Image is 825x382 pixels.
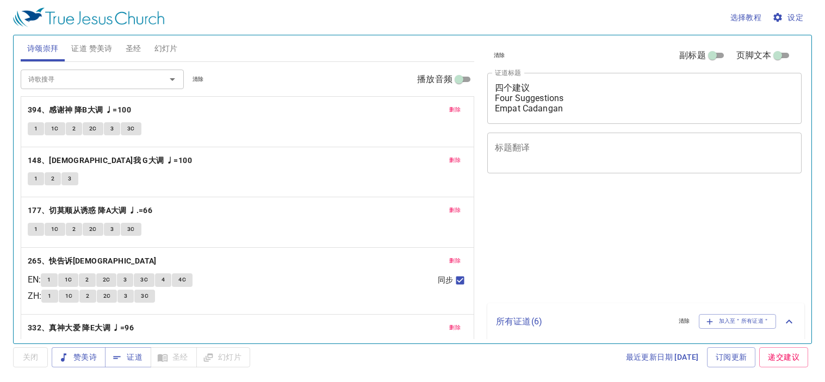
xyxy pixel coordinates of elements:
span: 赞美诗 [60,350,97,364]
span: 4 [162,275,165,285]
button: 2C [83,223,103,236]
button: 1 [28,122,44,135]
button: 3 [117,273,133,286]
button: 删除 [443,154,467,167]
button: 3 [104,223,120,236]
button: 2 [66,223,82,236]
button: 3 [61,172,78,185]
button: 删除 [443,103,467,116]
button: 3 [104,122,120,135]
b: 332、真神大爱 降E大调 ♩=96 [28,321,134,335]
b: 265、快告诉[DEMOGRAPHIC_DATA] [28,254,157,268]
button: 1C [59,290,79,303]
button: 4 [155,273,171,286]
span: 递交建议 [768,350,799,364]
b: 177、切莫顺从诱惑 降A大调 ♩.=66 [28,204,152,217]
p: EN : [28,273,41,286]
span: 清除 [679,316,690,326]
span: 删除 [449,155,461,165]
button: 清除 [487,49,512,62]
button: 2C [83,122,103,135]
button: 删除 [443,254,467,267]
button: 1 [28,172,44,185]
button: 1 [28,223,44,236]
p: ZH : [28,290,41,303]
span: 3 [110,124,114,134]
span: 删除 [449,323,461,333]
textarea: 四个建议 Four Suggestions Empat Cadangan [495,83,794,114]
button: 1C [45,223,65,236]
button: 1 [41,290,58,303]
iframe: from-child [483,185,740,299]
span: 2 [85,275,89,285]
button: 148、[DEMOGRAPHIC_DATA]我 G大调 ♩=100 [28,154,194,167]
button: 2C [97,290,117,303]
button: 设定 [770,8,808,28]
span: 3C [127,224,135,234]
button: 1C [45,122,65,135]
span: 2C [89,124,97,134]
span: 证道 [114,350,142,364]
span: 证道 赞美诗 [71,42,112,55]
button: 清除 [672,315,697,328]
button: 选择教程 [726,8,766,28]
span: 删除 [449,105,461,115]
span: 清除 [494,51,505,60]
span: 2C [89,224,97,234]
button: 3C [121,122,141,135]
button: 加入至＂所有证道＂ [699,314,777,328]
span: 2 [51,174,54,184]
button: 332、真神大爱 降E大调 ♩=96 [28,321,136,335]
button: 2 [79,273,95,286]
span: 2 [72,124,76,134]
span: 2C [103,291,111,301]
button: 2 [79,290,96,303]
span: 1 [34,124,38,134]
span: 3 [123,275,127,285]
a: 递交建议 [759,347,808,367]
span: 3 [68,174,71,184]
span: 同步 [438,274,453,286]
span: 4C [178,275,186,285]
button: 394、感谢神 降B大调 ♩=100 [28,103,133,117]
span: 设定 [774,11,803,24]
p: 所有证道 ( 6 ) [496,315,670,328]
button: 1 [41,273,57,286]
button: 177、切莫顺从诱惑 降A大调 ♩.=66 [28,204,154,217]
span: 3C [141,291,148,301]
span: 删除 [449,205,461,215]
img: True Jesus Church [13,8,164,27]
button: 2C [96,273,117,286]
button: 删除 [443,204,467,217]
span: 2C [103,275,110,285]
span: 1 [34,224,38,234]
span: 清除 [193,74,204,84]
button: 赞美诗 [52,347,106,367]
button: 1C [58,273,79,286]
span: 1 [48,291,51,301]
b: 148、[DEMOGRAPHIC_DATA]我 G大调 ♩=100 [28,154,192,167]
span: 2 [86,291,89,301]
b: 394、感谢神 降B大调 ♩=100 [28,103,131,117]
span: 3 [124,291,127,301]
span: 加入至＂所有证道＂ [706,316,770,326]
span: 3C [140,275,148,285]
span: 3 [110,224,114,234]
button: 3C [134,273,154,286]
span: 诗颂崇拜 [27,42,59,55]
button: 2 [45,172,61,185]
span: 幻灯片 [154,42,178,55]
button: 3C [134,290,155,303]
span: 1C [65,291,73,301]
span: 1C [51,224,59,234]
button: 证道 [105,347,151,367]
span: 最近更新日期 [DATE] [626,350,699,364]
span: 1 [47,275,51,285]
span: 1C [65,275,72,285]
span: 订阅更新 [716,350,747,364]
span: 副标题 [679,49,705,62]
span: 删除 [449,256,461,266]
button: 删除 [443,321,467,334]
button: 4C [172,273,193,286]
span: 2 [72,224,76,234]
